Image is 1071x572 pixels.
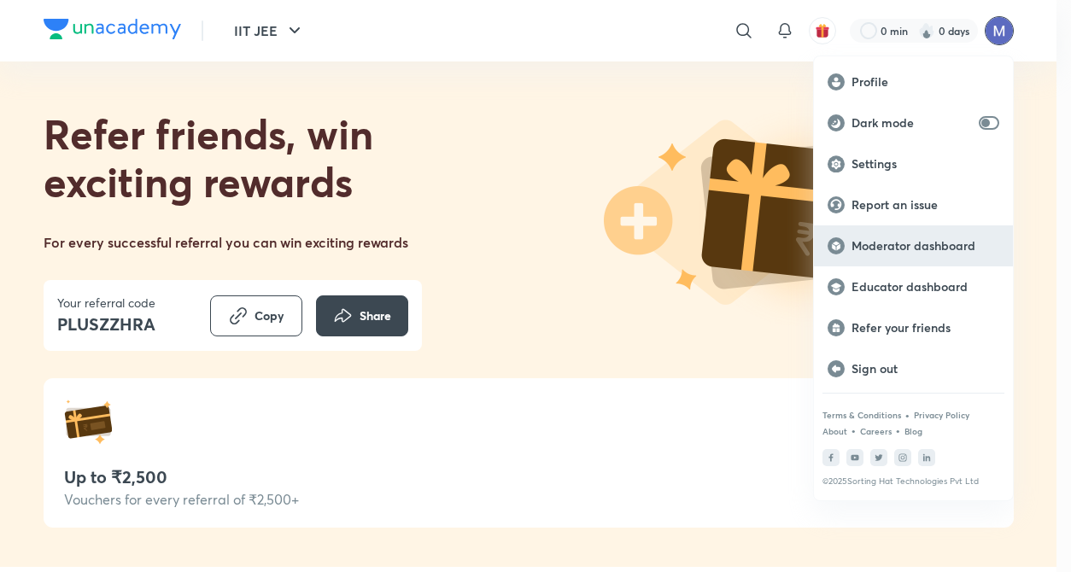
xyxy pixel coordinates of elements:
[852,361,999,376] p: Sign out
[914,410,969,420] a: Privacy Policy
[814,307,1013,348] a: Refer your friends
[822,410,901,420] a: Terms & Conditions
[852,279,999,295] p: Educator dashboard
[814,143,1013,184] a: Settings
[860,426,892,436] a: Careers
[814,266,1013,307] a: Educator dashboard
[852,115,972,131] p: Dark mode
[814,225,1013,266] a: Moderator dashboard
[852,238,999,254] p: Moderator dashboard
[895,423,901,438] div: •
[851,423,857,438] div: •
[852,74,999,90] p: Profile
[852,156,999,172] p: Settings
[814,61,1013,102] a: Profile
[852,320,999,336] p: Refer your friends
[904,407,910,423] div: •
[822,476,1004,487] p: © 2025 Sorting Hat Technologies Pvt Ltd
[904,426,922,436] a: Blog
[822,426,847,436] a: About
[852,197,999,213] p: Report an issue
